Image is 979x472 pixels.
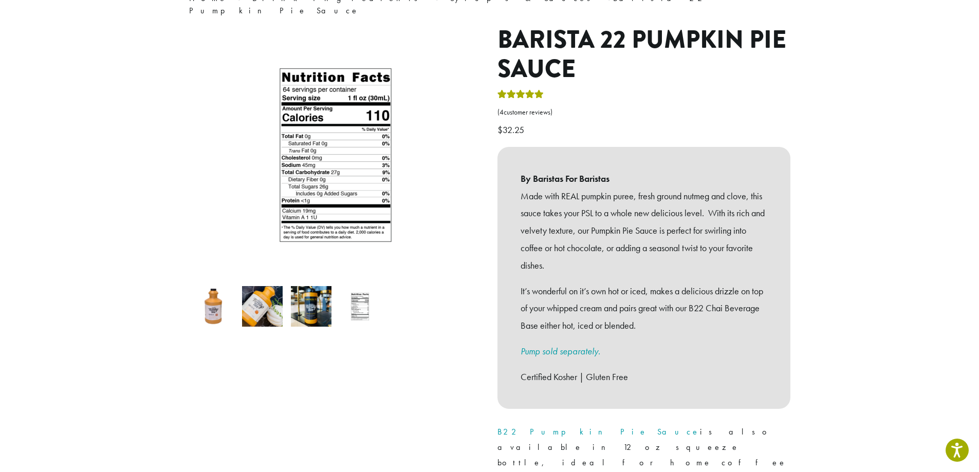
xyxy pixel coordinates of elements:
p: Made with REAL pumpkin puree, fresh ground nutmeg and clove, this sauce takes your PSL to a whole... [521,187,767,274]
img: Barista 22 Pumpkin Pie Sauce - Image 2 [242,286,283,327]
span: 4 [500,108,504,117]
img: Barista 22 Pumpkin Pie Sauce - Image 4 [340,286,380,327]
div: Rated 5.00 out of 5 [497,88,544,104]
a: (4customer reviews) [497,107,790,118]
a: B22 Pumpkin Pie Sauce [497,426,700,437]
p: Certified Kosher | Gluten Free [521,368,767,386]
a: Pump sold separately. [521,345,600,357]
bdi: 32.25 [497,124,527,136]
img: Barista 22 Pumpkin Pie Sauce - Image 3 [291,286,331,327]
span: $ [497,124,503,136]
p: It’s wonderful on it’s own hot or iced, makes a delicious drizzle on top of your whipped cream an... [521,282,767,334]
b: By Baristas For Baristas [521,170,767,187]
img: Barista 22 Pumpkin Pie Sauce [193,286,234,327]
h1: Barista 22 Pumpkin Pie Sauce [497,25,790,84]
